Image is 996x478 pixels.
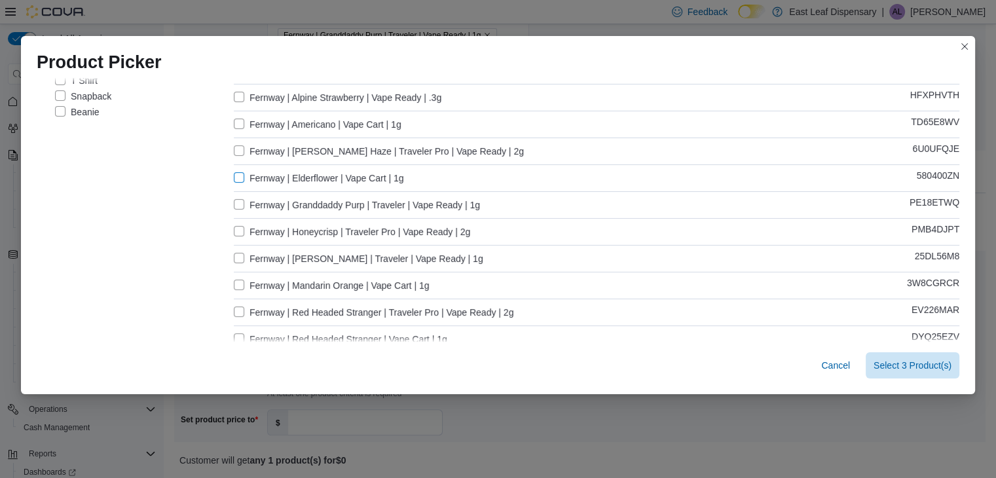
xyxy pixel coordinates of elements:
p: 6U0UFQJE [912,143,959,159]
label: Fernway | [PERSON_NAME] | Traveler | Vape Ready | 1g [234,251,483,267]
label: Fernway | [PERSON_NAME] Haze | Traveler Pro | Vape Ready | 2g [234,143,524,159]
label: Jacket [55,120,97,136]
button: Cancel [816,352,855,378]
label: Fernway | Americano | Vape Cart | 1g [234,117,401,132]
label: Fernway | Alpine Strawberry | Vape Ready | .3g [234,90,441,105]
p: HFXPHVTH [910,90,959,105]
p: TD65E8WV [911,117,959,132]
p: 25DL56M8 [915,251,960,267]
p: 3W8CGRCR [907,278,959,293]
p: PE18ETWQ [910,197,959,213]
button: Select 3 Product(s) [866,352,959,378]
label: Fernway | Honeycrisp | Traveler Pro | Vape Ready | 2g [234,224,470,240]
p: DYQ25EZV [912,331,959,347]
label: Fernway | Mandarin Orange | Vape Cart | 1g [234,278,429,293]
label: Fernway | Red Headed Stranger | Vape Cart | 1g [234,331,447,347]
button: Closes this modal window [957,39,972,54]
p: 580400ZN [917,170,959,186]
span: Cancel [821,359,850,372]
label: Snapback [55,88,111,104]
span: Select 3 Product(s) [874,359,951,372]
label: Beanie [55,104,100,120]
p: PMB4DJPT [912,224,959,240]
h1: Product Picker [37,52,162,73]
label: Fernway | Elderflower | Vape Cart | 1g [234,170,404,186]
p: EV226MAR [912,304,959,320]
label: T Shirt [55,73,98,88]
label: Fernway | Red Headed Stranger | Traveler Pro | Vape Ready | 2g [234,304,513,320]
label: Fernway | Granddaddy Purp | Traveler | Vape Ready | 1g [234,197,480,213]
